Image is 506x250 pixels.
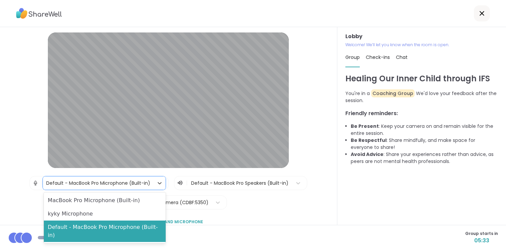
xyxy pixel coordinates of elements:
img: ShareWell Logo [16,6,62,21]
h3: Lobby [345,32,498,40]
span: Group [345,54,360,61]
span: Coaching Group [371,89,415,97]
span: 05:33 [465,237,498,245]
b: Be Respectful [351,137,387,144]
p: Welcome! We’ll let you know when the room is open. [345,42,498,48]
div: MacBook Pro Microphone (Built-in) [44,194,166,207]
p: You're in a We'd love your feedback after the session. [345,90,498,104]
span: Chat [396,54,408,61]
b: Be Present [351,123,379,130]
div: FaceTime HD Camera (CDBF:5350) [126,199,208,206]
button: Test speaker and microphone [131,215,206,229]
span: Check-ins [366,54,390,61]
span: | [186,179,188,187]
h1: Healing Our Inner Child through IFS [345,73,498,85]
b: Avoid Advice [351,151,384,158]
span: | [41,176,43,190]
h3: Friendly reminders: [345,109,498,117]
span: Test speaker and microphone [134,219,203,225]
div: kyky Microphone [44,207,166,221]
div: Default - MacBook Pro Microphone (Built-in) [46,180,150,187]
li: : Keep your camera on and remain visible for the entire session. [351,123,498,137]
img: Microphone [32,176,38,190]
span: Group starts in [465,231,498,237]
li: : Share mindfully, and make space for everyone to share! [351,137,498,151]
li: : Share your experiences rather than advice, as peers are not mental health professionals. [351,151,498,165]
div: Default - MacBook Pro Microphone (Built-in) [44,221,166,242]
